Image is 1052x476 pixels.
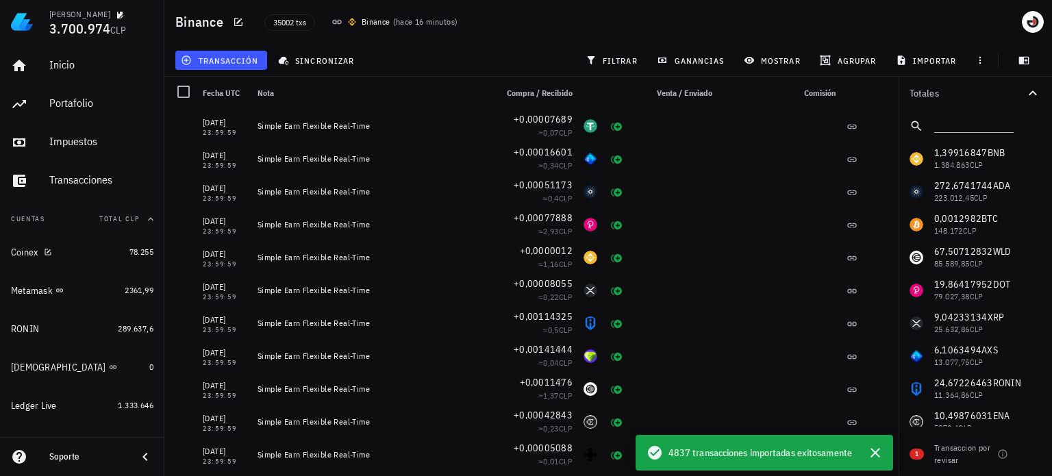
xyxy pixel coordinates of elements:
[934,442,992,466] div: Transaccion por revisar
[252,77,490,110] div: Nota
[203,360,247,366] div: 23:59:59
[258,318,485,329] div: Simple Earn Flexible Real-Time
[548,193,559,203] span: 0,4
[203,116,247,129] div: [DATE]
[125,285,153,295] span: 2361,99
[514,409,573,421] span: +0,00042843
[543,292,559,302] span: 0,22
[543,456,559,466] span: 0,01
[915,449,918,460] span: 1
[543,259,559,269] span: 1,16
[273,15,306,30] span: 35002 txs
[538,292,573,302] span: ≈
[5,203,159,236] button: CuentasTotal CLP
[580,51,646,70] button: filtrar
[203,444,247,458] div: [DATE]
[203,425,247,432] div: 23:59:59
[559,127,573,138] span: CLP
[258,416,485,427] div: Simple Earn Flexible Real-Time
[668,445,852,460] span: 4837 transacciones importadas exitosamente
[197,77,252,110] div: Fecha UTC
[559,193,573,203] span: CLP
[11,400,57,412] div: Ledger Live
[5,49,159,82] a: Inicio
[258,252,485,263] div: Simple Earn Flexible Real-Time
[548,325,559,335] span: 0,5
[203,247,247,261] div: [DATE]
[538,358,573,368] span: ≈
[258,449,485,460] div: Simple Earn Flexible Real-Time
[175,51,267,70] button: transacción
[203,392,247,399] div: 23:59:59
[5,389,159,422] a: Ledger Live 1.333.646
[890,51,965,70] button: importar
[258,153,485,164] div: Simple Earn Flexible Real-Time
[396,16,455,27] span: hace 16 minutos
[559,226,573,236] span: CLP
[584,119,597,133] div: USDT-icon
[514,310,573,323] span: +0,00114325
[175,11,229,33] h1: Binance
[1022,11,1044,33] div: avatar
[660,55,724,66] span: ganancias
[258,121,485,131] div: Simple Earn Flexible Real-Time
[258,186,485,197] div: Simple Earn Flexible Real-Time
[362,15,390,29] div: Binance
[559,390,573,401] span: CLP
[203,458,247,465] div: 23:59:59
[258,285,485,296] div: Simple Earn Flexible Real-Time
[99,214,140,223] span: Total CLP
[651,51,733,70] button: ganancias
[258,88,274,98] span: Nota
[543,226,559,236] span: 2,93
[129,247,153,257] span: 78.255
[538,259,573,269] span: ≈
[584,218,597,231] div: DOT-icon
[814,51,884,70] button: agrupar
[49,9,110,20] div: [PERSON_NAME]
[149,362,153,372] span: 0
[203,346,247,360] div: [DATE]
[203,412,247,425] div: [DATE]
[559,456,573,466] span: CLP
[804,88,836,98] span: Comisión
[559,160,573,171] span: CLP
[584,382,597,396] div: WLD-icon
[543,423,559,434] span: 0,23
[203,162,247,169] div: 23:59:59
[49,19,110,38] span: 3.700.974
[110,24,126,36] span: CLP
[588,55,638,66] span: filtrar
[203,294,247,301] div: 23:59:59
[203,214,247,228] div: [DATE]
[738,51,809,70] button: mostrar
[514,113,573,125] span: +0,00007689
[203,313,247,327] div: [DATE]
[630,77,718,110] div: Venta / Enviado
[514,146,573,158] span: +0,00016601
[203,261,247,268] div: 23:59:59
[203,88,240,98] span: Fecha UTC
[203,129,247,136] div: 23:59:59
[203,327,247,334] div: 23:59:59
[118,400,153,410] span: 1.333.646
[203,228,247,235] div: 23:59:59
[514,277,573,290] span: +0,00008055
[520,376,573,388] span: +0,0011476
[584,152,597,166] div: AXS-icon
[49,97,153,110] div: Portafolio
[5,274,159,307] a: Metamask 2361,99
[543,325,573,335] span: ≈
[273,51,363,70] button: sincronizar
[5,236,159,268] a: Coinex 78.255
[559,292,573,302] span: CLP
[281,55,354,66] span: sincronizar
[657,88,712,98] span: Venta / Enviado
[538,423,573,434] span: ≈
[118,323,153,334] span: 289.637,6
[490,77,578,110] div: Compra / Recibido
[910,88,1025,98] div: Totales
[5,164,159,197] a: Transacciones
[184,55,258,66] span: transacción
[258,351,485,362] div: Simple Earn Flexible Real-Time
